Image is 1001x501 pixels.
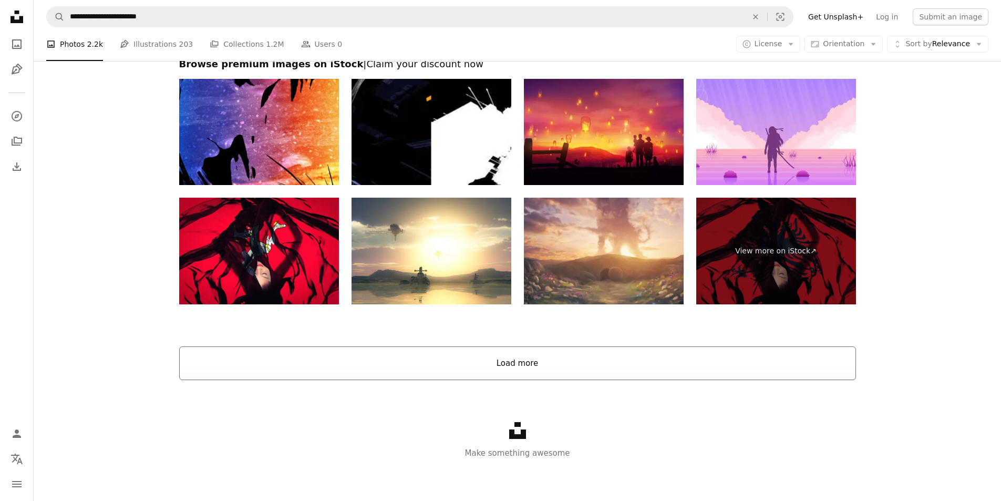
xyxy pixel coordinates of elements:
[524,79,684,186] img: Family with children watching at Chinese lanterns at fabulous sunset
[34,447,1001,459] p: Make something awesome
[768,7,793,27] button: Visual search
[179,79,339,186] img: Morning Beauty Digital Painting
[363,58,483,69] span: | Claim your discount now
[210,27,284,61] a: Collections 1.2M
[179,346,856,380] button: Load more
[696,198,856,304] a: View more on iStock↗
[905,39,932,48] span: Sort by
[6,34,27,55] a: Photos
[179,198,339,304] img: Young girl with Isle of Man flag
[301,27,343,61] a: Users 0
[47,7,65,27] button: Search Unsplash
[6,6,27,29] a: Home — Unsplash
[6,106,27,127] a: Explore
[6,131,27,152] a: Collections
[744,7,767,27] button: Clear
[266,38,284,50] span: 1.2M
[905,39,970,49] span: Relevance
[823,39,864,48] span: Orientation
[6,474,27,495] button: Menu
[887,36,988,53] button: Sort byRelevance
[179,38,193,50] span: 203
[696,79,856,186] img: Abstract Background Ninja Warrior Clouds Person Light Bushes Silhouette Water People Vector Desig...
[6,448,27,469] button: Language
[6,156,27,177] a: Download History
[352,79,511,186] img: Abstract Concept of sci-fi construction of cubes
[802,8,870,25] a: Get Unsplash+
[352,198,511,304] img: Space exploration and exo planet resource mining
[804,36,883,53] button: Orientation
[736,36,801,53] button: License
[755,39,782,48] span: License
[524,198,684,304] img: Lion over empty tomb
[913,8,988,25] button: Submit an image
[46,6,793,27] form: Find visuals sitewide
[120,27,193,61] a: Illustrations 203
[6,423,27,444] a: Log in / Sign up
[179,58,856,70] h2: Browse premium images on iStock
[6,59,27,80] a: Illustrations
[337,38,342,50] span: 0
[870,8,904,25] a: Log in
